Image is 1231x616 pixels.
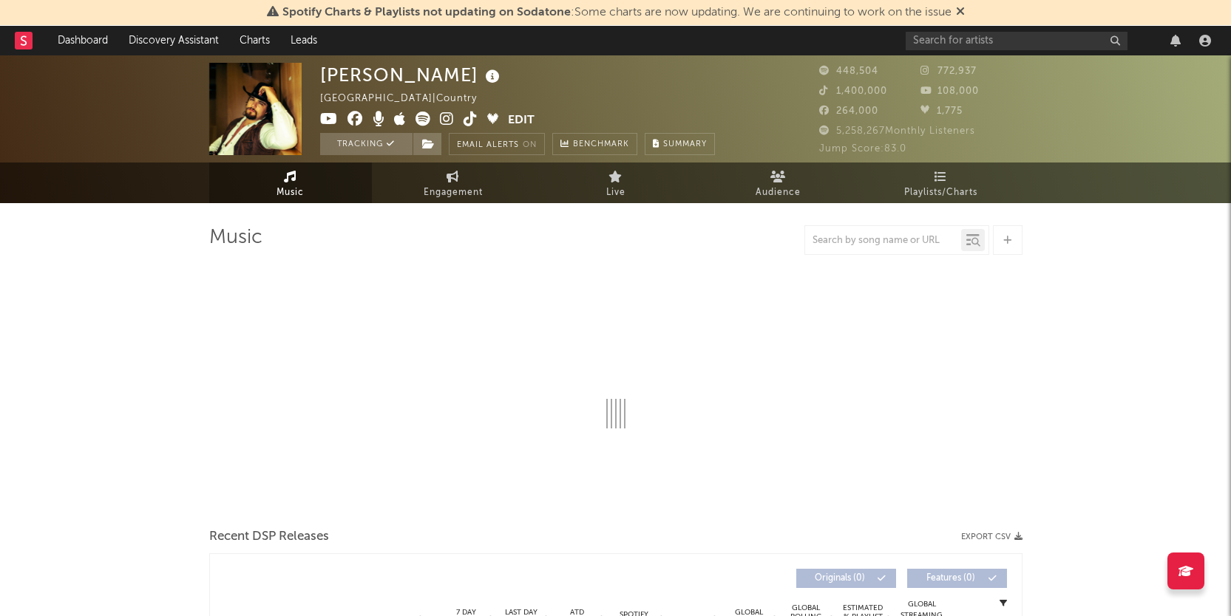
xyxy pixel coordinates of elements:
[645,133,715,155] button: Summary
[796,569,896,588] button: Originals(0)
[449,133,545,155] button: Email AlertsOn
[756,184,801,202] span: Audience
[320,133,413,155] button: Tracking
[573,136,629,154] span: Benchmark
[907,569,1007,588] button: Features(0)
[819,126,975,136] span: 5,258,267 Monthly Listeners
[906,32,1127,50] input: Search for artists
[819,66,878,76] span: 448,504
[523,141,537,149] em: On
[806,574,874,583] span: Originals ( 0 )
[209,528,329,546] span: Recent DSP Releases
[819,86,887,96] span: 1,400,000
[606,184,625,202] span: Live
[961,533,1023,541] button: Export CSV
[280,26,328,55] a: Leads
[320,63,503,87] div: [PERSON_NAME]
[277,184,304,202] span: Music
[282,7,571,18] span: Spotify Charts & Playlists not updating on Sodatone
[920,86,979,96] span: 108,000
[920,106,963,116] span: 1,775
[209,162,372,203] a: Music
[372,162,535,203] a: Engagement
[535,162,697,203] a: Live
[697,162,860,203] a: Audience
[229,26,280,55] a: Charts
[819,106,878,116] span: 264,000
[282,7,952,18] span: : Some charts are now updating. We are continuing to work on the issue
[904,184,977,202] span: Playlists/Charts
[424,184,483,202] span: Engagement
[663,140,707,148] span: Summary
[47,26,118,55] a: Dashboard
[819,144,906,154] span: Jump Score: 83.0
[917,574,985,583] span: Features ( 0 )
[320,90,494,108] div: [GEOGRAPHIC_DATA] | Country
[920,66,977,76] span: 772,937
[805,235,961,247] input: Search by song name or URL
[860,162,1023,203] a: Playlists/Charts
[508,112,535,130] button: Edit
[118,26,229,55] a: Discovery Assistant
[552,133,637,155] a: Benchmark
[956,7,965,18] span: Dismiss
